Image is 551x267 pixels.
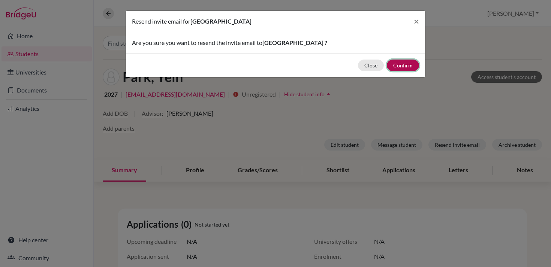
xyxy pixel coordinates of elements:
span: [GEOGRAPHIC_DATA] [190,18,252,25]
p: Are you sure you want to resend the invite email to [132,38,419,47]
span: Resend invite email for [132,18,190,25]
span: × [414,16,419,27]
button: Confirm [387,60,419,71]
button: Close [408,11,425,32]
span: [GEOGRAPHIC_DATA] ? [262,39,327,46]
button: Close [358,60,384,71]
